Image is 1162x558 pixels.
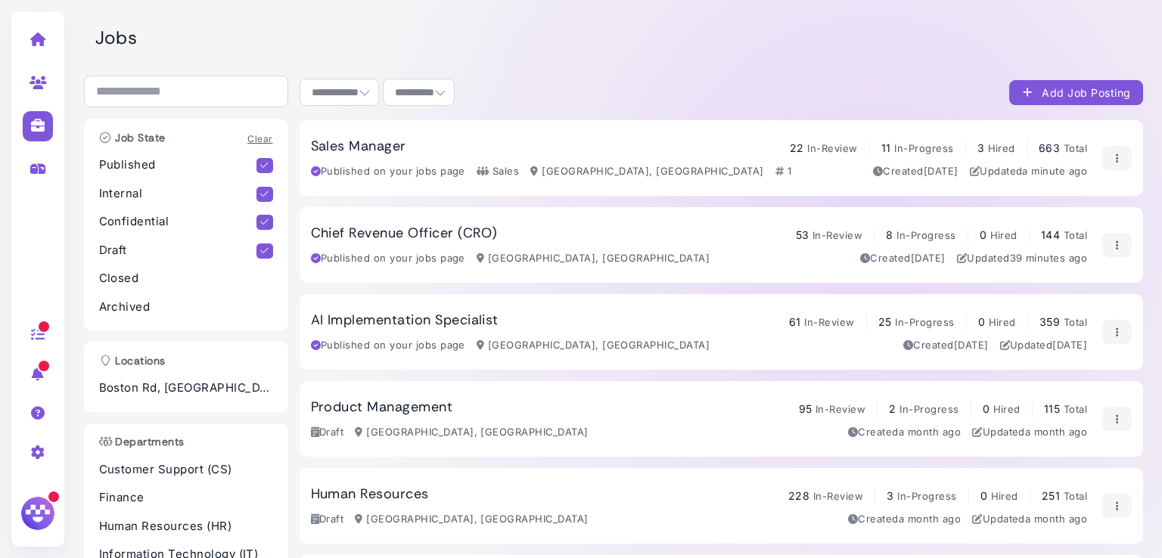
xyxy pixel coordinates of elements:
[911,252,946,264] time: Jun 09, 2025
[1064,316,1087,328] span: Total
[993,403,1021,415] span: Hired
[957,251,1088,266] div: Updated
[530,164,763,179] div: [GEOGRAPHIC_DATA], [GEOGRAPHIC_DATA]
[990,229,1018,241] span: Hired
[894,142,953,154] span: In-Progress
[807,142,857,154] span: In-Review
[924,165,958,177] time: Apr 25, 2025
[1042,489,1060,502] span: 251
[311,164,465,179] div: Published on your jobs page
[889,402,896,415] span: 2
[95,27,1143,49] h2: Jobs
[989,316,1016,328] span: Hired
[92,132,173,144] h3: Job State
[970,164,1088,179] div: Updated
[848,425,961,440] div: Created
[355,425,588,440] div: [GEOGRAPHIC_DATA], [GEOGRAPHIC_DATA]
[99,518,273,535] p: Human Resources (HR)
[788,489,809,502] span: 228
[1022,165,1087,177] time: Aug 28, 2025
[804,316,854,328] span: In-Review
[895,316,954,328] span: In-Progress
[903,338,989,353] div: Created
[311,312,499,329] h3: AI Implementation Specialist
[311,486,429,503] h3: Human Resources
[1009,80,1143,105] button: Add Job Posting
[477,338,710,353] div: [GEOGRAPHIC_DATA], [GEOGRAPHIC_DATA]
[1044,402,1060,415] span: 115
[99,185,257,203] p: Internal
[896,229,955,241] span: In-Progress
[247,133,272,144] a: Clear
[477,251,710,266] div: [GEOGRAPHIC_DATA], [GEOGRAPHIC_DATA]
[796,228,809,241] span: 53
[813,490,863,502] span: In-Review
[99,380,273,397] p: Boston Rd, [GEOGRAPHIC_DATA], [GEOGRAPHIC_DATA]
[887,489,893,502] span: 3
[1025,513,1087,525] time: Jul 17, 2025
[311,399,453,416] h3: Product Management
[1025,426,1087,438] time: Jul 17, 2025
[886,228,893,241] span: 8
[1064,142,1087,154] span: Total
[1041,228,1060,241] span: 144
[812,229,862,241] span: In-Review
[1064,229,1087,241] span: Total
[311,138,406,155] h3: Sales Manager
[1039,315,1060,328] span: 359
[99,213,257,231] p: Confidential
[991,490,1018,502] span: Hired
[311,338,465,353] div: Published on your jobs page
[1064,403,1087,415] span: Total
[1010,252,1088,264] time: Aug 28, 2025
[954,339,989,351] time: May 19, 2025
[1052,339,1087,351] time: Aug 25, 2025
[972,425,1087,440] div: Updated
[899,513,961,525] time: Jul 17, 2025
[99,270,273,287] p: Closed
[775,164,791,179] div: 1
[311,251,465,266] div: Published on your jobs page
[311,512,344,527] div: Draft
[99,489,273,507] p: Finance
[799,402,812,415] span: 95
[1000,338,1088,353] div: Updated
[899,426,961,438] time: Jul 17, 2025
[789,315,801,328] span: 61
[897,490,956,502] span: In-Progress
[355,512,588,527] div: [GEOGRAPHIC_DATA], [GEOGRAPHIC_DATA]
[92,355,173,367] h3: Locations
[311,225,498,242] h3: Chief Revenue Officer (CRO)
[878,315,892,328] span: 25
[988,142,1015,154] span: Hired
[99,242,257,259] p: Draft
[477,164,519,179] div: Sales
[816,403,865,415] span: In-Review
[899,403,958,415] span: In-Progress
[873,164,958,179] div: Created
[99,461,273,479] p: Customer Support (CS)
[1064,490,1087,502] span: Total
[99,299,273,316] p: Archived
[983,402,990,415] span: 0
[978,315,985,328] span: 0
[19,494,57,532] img: Megan
[972,512,1087,527] div: Updated
[311,425,344,440] div: Draft
[980,489,987,502] span: 0
[790,141,804,154] span: 22
[848,512,961,527] div: Created
[881,141,891,154] span: 11
[99,157,257,174] p: Published
[980,228,986,241] span: 0
[1021,85,1131,101] div: Add Job Posting
[1039,141,1060,154] span: 663
[977,141,984,154] span: 3
[860,251,946,266] div: Created
[92,436,192,448] h3: Departments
